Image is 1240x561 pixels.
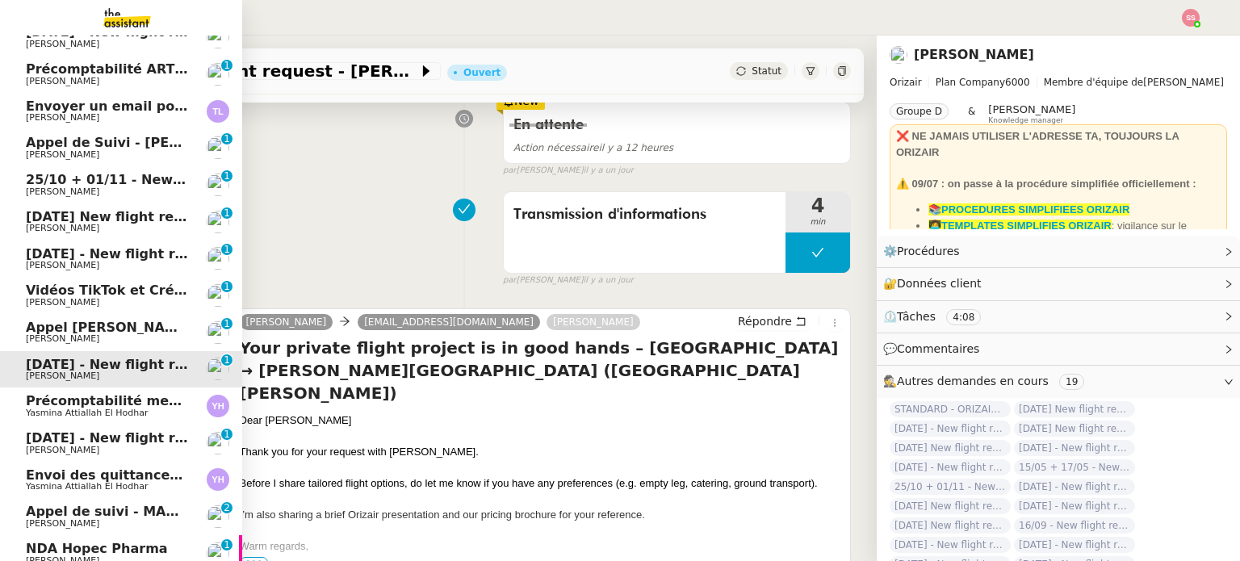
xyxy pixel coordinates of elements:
div: ⚙️Procédures [877,236,1240,267]
span: 🔐 [883,274,988,293]
span: Warm regards, [240,540,308,552]
span: 15/05 + 17/05 - New flight request - [PERSON_NAME] [1014,459,1135,475]
span: [DATE] - New flight request - [PERSON_NAME] [26,357,359,372]
a: [PERSON_NAME] [547,315,640,329]
nz-badge-sup: 1 [221,170,232,182]
img: svg [207,395,229,417]
span: Statut [752,65,781,77]
span: 4 [785,196,850,216]
span: Envoi des quittances mensuelles - 5 juillet 2025 [26,467,375,483]
a: 👩‍💻TEMPLATES SIMPLIFIES ORIZAIR [928,220,1112,232]
span: Tâches [897,310,936,323]
span: Action nécessaire [513,142,599,153]
img: users%2FC9SBsJ0duuaSgpQFj5LgoEX8n0o2%2Favatar%2Fec9d51b8-9413-4189-adfb-7be4d8c96a3c [207,358,229,380]
span: [PERSON_NAME] [26,76,99,86]
img: svg [207,100,229,123]
p: 1 [224,207,230,222]
span: Appel de Suivi - [PERSON_NAME] - BS Protection [26,135,379,150]
span: Yasmina Attiallah El Hodhar [26,481,148,492]
span: [DATE] New flight request - [PERSON_NAME] [1014,401,1135,417]
span: 25/10 + 01/11 - New flight request - [PERSON_NAME] [890,479,1011,495]
span: Knowledge manager [988,116,1063,125]
strong: ⚠️ 09/07 : on passe à la procédure simplifiée officiellement : [896,178,1196,190]
nz-badge-sup: 1 [221,244,232,255]
p: 1 [224,60,230,74]
span: [PERSON_NAME] [26,297,99,308]
span: [DATE] New flight request - [PERSON_NAME] [1014,421,1135,437]
span: 16/09 - New flight request - [PERSON_NAME] [1014,517,1135,534]
nz-badge-sup: 1 [221,281,232,292]
span: Appel [PERSON_NAME] OPP7264 - CERFRANCE RHÔNE & LYON - FORMATION OPCO [26,320,622,335]
p: 1 [224,170,230,185]
nz-badge-sup: 1 [221,207,232,219]
img: users%2FCk7ZD5ubFNWivK6gJdIkoi2SB5d2%2Favatar%2F3f84dbb7-4157-4842-a987-fca65a8b7a9a [207,284,229,307]
nz-badge-sup: 1 [221,539,232,551]
img: users%2FC9SBsJ0duuaSgpQFj5LgoEX8n0o2%2Favatar%2Fec9d51b8-9413-4189-adfb-7be4d8c96a3c [207,247,229,270]
span: Commentaires [897,342,979,355]
small: [PERSON_NAME] [503,164,634,178]
span: [DATE] - New flight request - [PERSON_NAME] [1014,440,1135,456]
span: [PERSON_NAME] [26,260,99,270]
span: [DATE] - New flight request - [PERSON_NAME] [890,459,1011,475]
span: [DATE] - New flight request - [PERSON_NAME] [1014,479,1135,495]
span: STANDARD - ORIZAIR - septembre 2025 [890,401,1011,417]
span: & [968,103,975,124]
span: Envoyer un email pour demander le numéro RNA [26,98,382,114]
nz-badge-sup: 1 [221,318,232,329]
span: 🕵️ [883,375,1091,387]
p: 1 [224,244,230,258]
span: 25/10 + 01/11 - New flight request - [PERSON_NAME] [26,172,411,187]
button: Répondre [732,312,812,330]
span: [PERSON_NAME] [26,186,99,197]
span: Thank you for your request with [PERSON_NAME]. [240,446,479,458]
img: users%2FSoHiyPZ6lTh48rkksBJmVXB4Fxh1%2Favatar%2F784cdfc3-6442-45b8-8ed3-42f1cc9271a4 [207,63,229,86]
span: par [503,274,517,287]
span: Précomptabilité ARTRADE - septembre 2025 [26,61,347,77]
span: [PERSON_NAME] [26,518,99,529]
nz-badge-sup: 1 [221,133,232,144]
span: Procédures [897,245,960,257]
p: 1 [224,539,230,554]
nz-badge-sup: 2 [221,502,232,513]
p: 1 [224,133,230,148]
strong: ❌ NE JAMAIS UTILISER L'ADRESSE TA, TOUJOURS LA ORIZAIR [896,130,1179,158]
img: users%2FC9SBsJ0duuaSgpQFj5LgoEX8n0o2%2Favatar%2Fec9d51b8-9413-4189-adfb-7be4d8c96a3c [207,211,229,233]
span: Vidéos TikTok et Créatives META - septembre 2025 [26,283,396,298]
span: 💬 [883,342,987,355]
span: Répondre [738,313,792,329]
small: [PERSON_NAME] [503,274,634,287]
span: [DATE] - New flight request - [PERSON_NAME] [890,421,1011,437]
app-user-label: Knowledge manager [988,103,1075,124]
nz-tag: 4:08 [946,309,981,325]
div: Dear [PERSON_NAME] [240,412,844,429]
div: ⏲️Tâches 4:08 [877,301,1240,333]
a: 📚PROCEDURES SIMPLIFIEES ORIZAIR [928,203,1129,216]
img: users%2FC9SBsJ0duuaSgpQFj5LgoEX8n0o2%2Favatar%2Fec9d51b8-9413-4189-adfb-7be4d8c96a3c [207,174,229,196]
span: Orizair [890,77,922,88]
img: users%2FW4OQjB9BRtYK2an7yusO0WsYLsD3%2Favatar%2F28027066-518b-424c-8476-65f2e549ac29 [207,505,229,528]
img: users%2FW4OQjB9BRtYK2an7yusO0WsYLsD3%2Favatar%2F28027066-518b-424c-8476-65f2e549ac29 [207,136,229,159]
span: min [785,216,850,229]
li: : vigilance sur le dashboard utiliser uniquement les templates avec ✈️Orizair pour éviter les con... [928,218,1221,266]
span: [PERSON_NAME] [890,74,1227,90]
p: 1 [224,281,230,295]
span: [PERSON_NAME] [26,445,99,455]
span: Autres demandes en cours [897,375,1049,387]
p: 1 [224,429,230,443]
div: 💬Commentaires [877,333,1240,365]
span: par [503,164,517,178]
p: 2 [224,502,230,517]
nz-tag: 19 [1059,374,1084,390]
span: NDA Hopec Pharma [26,541,168,556]
span: Transmission d'informations [513,203,776,227]
span: [PERSON_NAME] [26,39,99,49]
nz-badge-sup: 1 [221,60,232,71]
img: svg [1182,9,1200,27]
span: Before I share tailored flight options, do let me know if you have any preferences (e.g. empty le... [240,477,818,489]
span: ⏲️ [883,310,995,323]
img: users%2FC9SBsJ0duuaSgpQFj5LgoEX8n0o2%2Favatar%2Fec9d51b8-9413-4189-adfb-7be4d8c96a3c [890,46,907,64]
span: Plan Company [936,77,1005,88]
span: [DATE] New flight request - [PERSON_NAME] [26,209,350,224]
